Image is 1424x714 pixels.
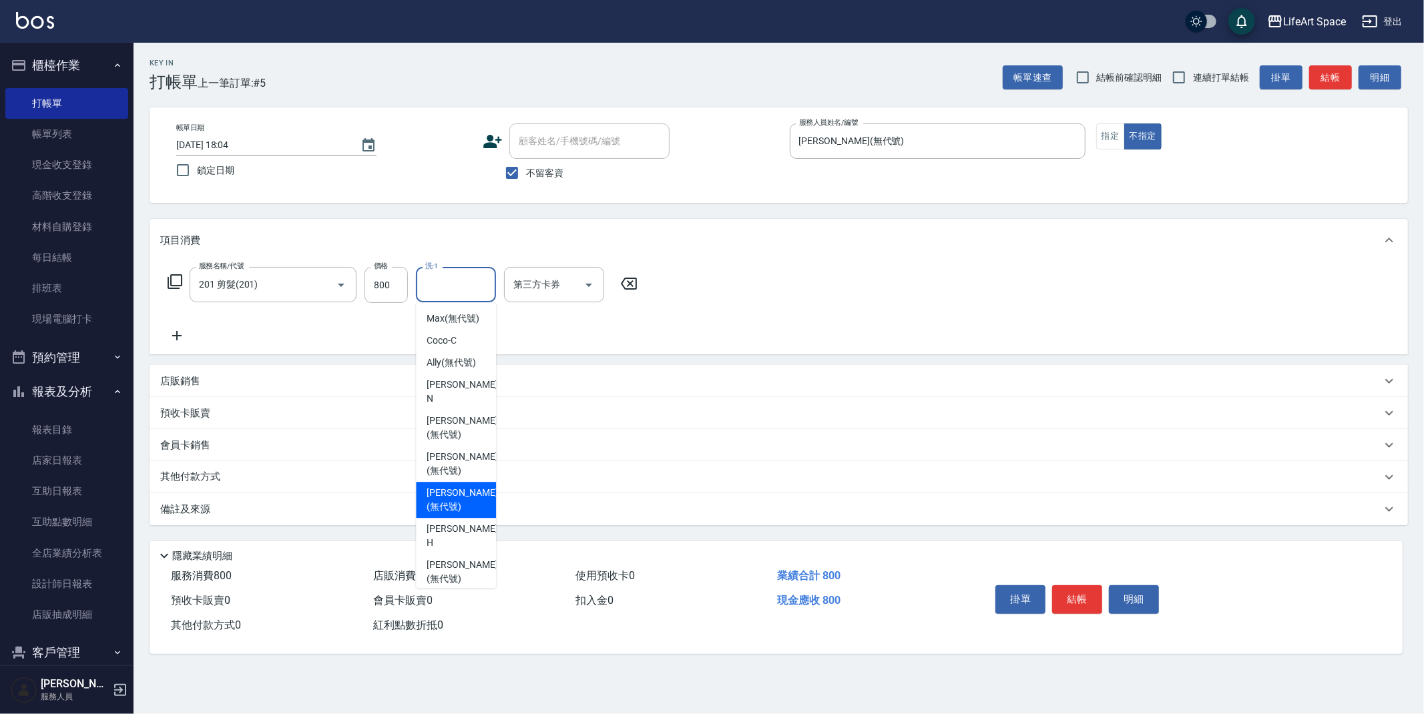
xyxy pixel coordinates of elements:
div: 會員卡銷售 [150,429,1408,461]
button: 不指定 [1124,123,1162,149]
img: Person [11,677,37,703]
span: Max (無代號) [427,312,479,326]
span: 不留客資 [526,166,563,180]
div: 其他付款方式 [150,461,1408,493]
a: 互助日報表 [5,476,128,506]
div: 項目消費 [150,219,1408,262]
span: Ally (無代號) [427,356,476,370]
span: [PERSON_NAME] (無代號) [427,414,497,442]
label: 洗-1 [425,261,438,271]
span: 結帳前確認明細 [1097,71,1162,85]
label: 服務名稱/代號 [199,261,244,271]
a: 每日結帳 [5,242,128,273]
span: 現金應收 800 [777,594,841,607]
button: 客戶管理 [5,635,128,670]
a: 材料自購登錄 [5,212,128,242]
span: 扣入金 0 [575,594,614,607]
a: 排班表 [5,273,128,304]
span: [PERSON_NAME] (無代號) [427,450,497,478]
span: 連續打單結帳 [1193,71,1249,85]
h3: 打帳單 [150,73,198,91]
span: [PERSON_NAME] (無代號) [427,486,497,514]
span: 服務消費 800 [171,569,232,582]
a: 帳單列表 [5,119,128,149]
span: 其他付款方式 0 [171,619,241,631]
span: 業績合計 800 [777,569,841,582]
a: 全店業績分析表 [5,538,128,569]
label: 服務人員姓名/編號 [799,117,858,127]
span: 紅利點數折抵 0 [373,619,443,631]
a: 報表目錄 [5,414,128,445]
p: 會員卡銷售 [160,438,210,452]
span: 店販消費 0 [373,569,422,582]
span: 上一筆訂單:#5 [198,75,266,91]
button: 報表及分析 [5,374,128,409]
a: 店家日報表 [5,445,128,476]
a: 設計師日報表 [5,569,128,599]
span: 鎖定日期 [197,163,234,177]
h2: Key In [150,59,198,67]
a: 打帳單 [5,88,128,119]
button: Choose date, selected date is 2025-08-12 [352,129,385,161]
button: 指定 [1096,123,1125,149]
label: 帳單日期 [176,123,204,133]
button: LifeArt Space [1262,8,1351,35]
button: 櫃檯作業 [5,48,128,83]
a: 互助點數明細 [5,506,128,537]
div: LifeArt Space [1283,13,1346,30]
span: 使用預收卡 0 [575,569,635,582]
button: 掛單 [1260,65,1302,90]
label: 價格 [374,261,388,271]
button: Open [578,274,600,296]
button: 預約管理 [5,340,128,375]
button: save [1228,8,1255,35]
button: 帳單速查 [1003,65,1063,90]
span: [PERSON_NAME] -H [427,522,500,550]
div: 預收卡販賣 [150,397,1408,429]
p: 其他付款方式 [160,470,227,484]
p: 預收卡販賣 [160,406,210,420]
button: 明細 [1109,585,1159,613]
p: 項目消費 [160,234,200,248]
button: 結帳 [1309,65,1352,90]
span: Coco -C [427,334,457,348]
input: YYYY/MM/DD hh:mm [176,134,347,156]
h5: [PERSON_NAME] [41,677,109,691]
a: 現金收支登錄 [5,149,128,180]
button: 結帳 [1052,585,1102,613]
p: 店販銷售 [160,374,200,388]
span: 預收卡販賣 0 [171,594,230,607]
button: 掛單 [995,585,1045,613]
a: 店販抽成明細 [5,599,128,630]
button: 登出 [1357,9,1408,34]
p: 備註及來源 [160,502,210,516]
span: [PERSON_NAME] -N [427,378,500,406]
img: Logo [16,12,54,29]
a: 高階收支登錄 [5,180,128,211]
div: 店販銷售 [150,365,1408,397]
button: Open [330,274,352,296]
p: 隱藏業績明細 [172,549,232,563]
div: 備註及來源 [150,493,1408,525]
span: 會員卡販賣 0 [373,594,433,607]
a: 現場電腦打卡 [5,304,128,334]
span: [PERSON_NAME] (無代號) [427,558,497,586]
p: 服務人員 [41,691,109,703]
button: 明細 [1359,65,1401,90]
